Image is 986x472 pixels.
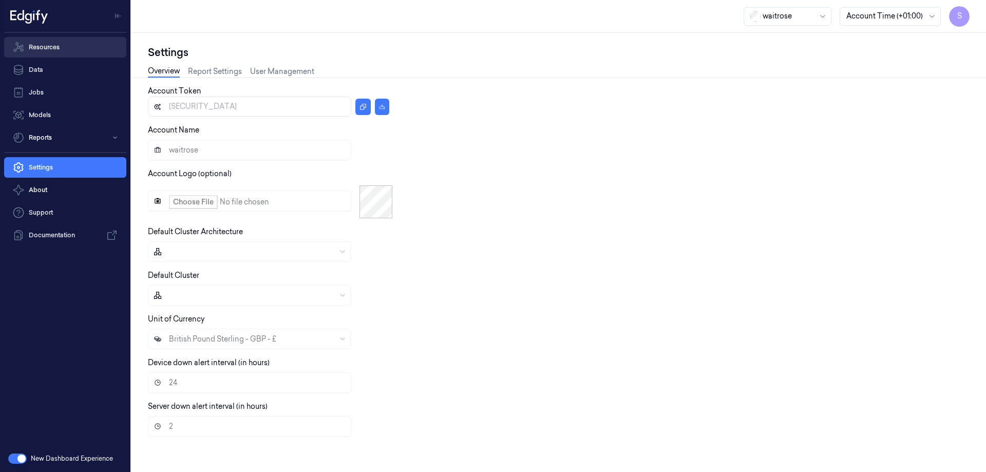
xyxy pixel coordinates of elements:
[148,358,270,367] label: Device down alert interval (in hours)
[148,169,232,178] label: Account Logo (optional)
[4,82,126,103] a: Jobs
[148,227,243,236] label: Default Cluster Architecture
[148,66,180,78] a: Overview
[148,314,204,324] label: Unit of Currency
[148,140,351,160] input: Account Name
[949,6,970,27] button: S
[4,37,126,58] a: Resources
[4,157,126,178] a: Settings
[148,125,199,135] label: Account Name
[4,225,126,246] a: Documentation
[148,402,268,411] label: Server down alert interval (in hours)
[148,191,351,211] input: Account Logo (optional)
[250,66,314,77] a: User Management
[148,372,351,393] input: Device down alert interval (in hours)
[148,86,201,96] label: Account Token
[148,45,970,60] div: Settings
[4,60,126,80] a: Data
[4,105,126,125] a: Models
[4,202,126,223] a: Support
[4,180,126,200] button: About
[148,416,351,437] input: Server down alert interval (in hours)
[110,8,126,24] button: Toggle Navigation
[4,127,126,148] button: Reports
[148,271,199,280] label: Default Cluster
[188,66,242,77] a: Report Settings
